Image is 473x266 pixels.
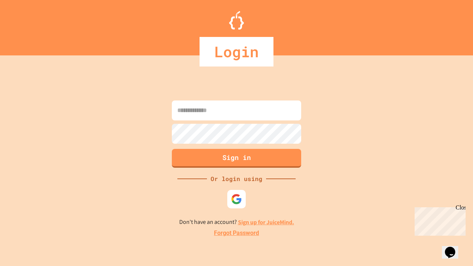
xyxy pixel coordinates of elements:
div: Login [200,37,273,66]
a: Sign up for JuiceMind. [238,218,294,226]
div: Or login using [207,174,266,183]
div: Chat with us now!Close [3,3,51,47]
img: google-icon.svg [231,194,242,205]
a: Forgot Password [214,229,259,238]
iframe: chat widget [442,236,466,259]
img: Logo.svg [229,11,244,30]
iframe: chat widget [412,204,466,236]
p: Don't have an account? [179,218,294,227]
button: Sign in [172,149,301,168]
